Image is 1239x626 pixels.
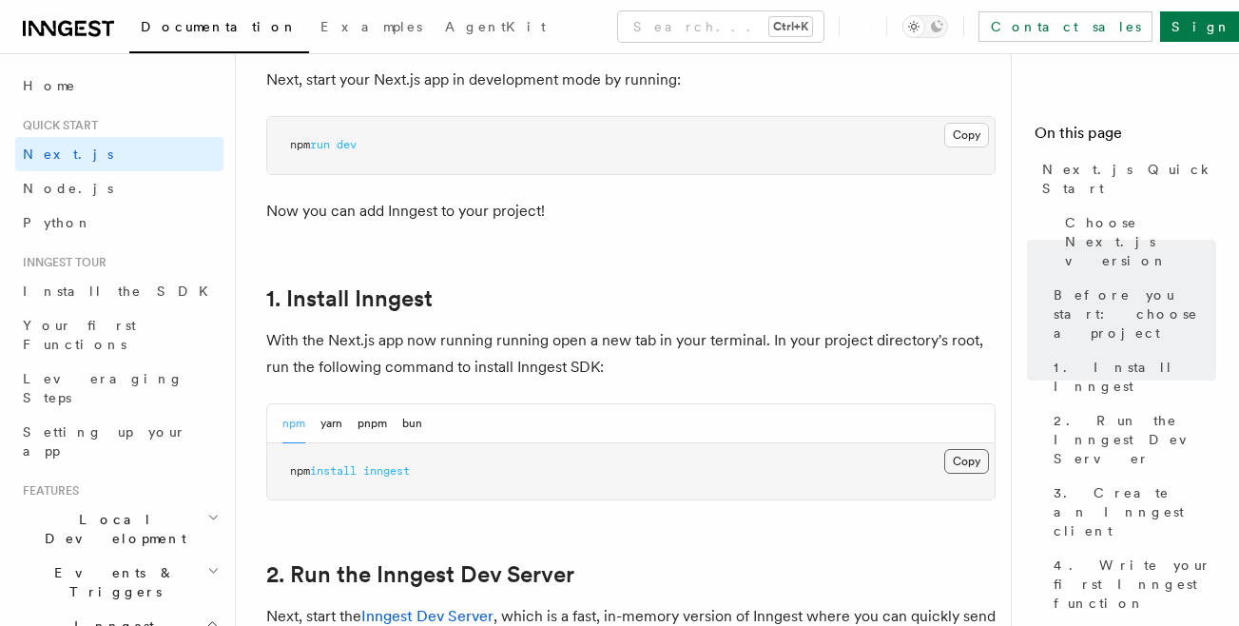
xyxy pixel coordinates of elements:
[1035,122,1216,152] h4: On this page
[320,19,422,34] span: Examples
[358,404,387,443] button: pnpm
[290,464,310,478] span: npm
[15,563,207,601] span: Events & Triggers
[15,137,223,171] a: Next.js
[15,362,223,415] a: Leveraging Steps
[15,68,223,103] a: Home
[402,404,422,443] button: bun
[23,424,186,459] span: Setting up your app
[1054,358,1216,396] span: 1. Install Inngest
[141,19,298,34] span: Documentation
[15,171,223,205] a: Node.js
[15,415,223,468] a: Setting up your app
[282,404,305,443] button: npm
[23,181,113,196] span: Node.js
[309,6,434,51] a: Examples
[266,327,996,381] p: With the Next.js app now running running open a new tab in your terminal. In your project directo...
[944,449,989,474] button: Copy
[337,138,357,151] span: dev
[266,67,996,93] p: Next, start your Next.js app in development mode by running:
[320,404,342,443] button: yarn
[15,556,223,609] button: Events & Triggers
[23,215,92,230] span: Python
[363,464,410,478] span: inngest
[23,371,184,405] span: Leveraging Steps
[266,285,433,312] a: 1. Install Inngest
[902,15,948,38] button: Toggle dark mode
[1057,205,1216,278] a: Choose Next.js version
[1054,483,1216,540] span: 3. Create an Inngest client
[266,561,574,588] a: 2. Run the Inngest Dev Server
[310,464,357,478] span: install
[618,11,823,42] button: Search...Ctrl+K
[1054,556,1216,613] span: 4. Write your first Inngest function
[1046,350,1216,403] a: 1. Install Inngest
[23,318,136,352] span: Your first Functions
[1046,476,1216,548] a: 3. Create an Inngest client
[1054,285,1216,342] span: Before you start: choose a project
[1035,152,1216,205] a: Next.js Quick Start
[129,6,309,53] a: Documentation
[1046,278,1216,350] a: Before you start: choose a project
[266,198,996,225] p: Now you can add Inngest to your project!
[1054,411,1216,468] span: 2. Run the Inngest Dev Server
[445,19,546,34] span: AgentKit
[23,76,76,95] span: Home
[1046,548,1216,620] a: 4. Write your first Inngest function
[15,483,79,499] span: Features
[1046,403,1216,476] a: 2. Run the Inngest Dev Server
[15,118,98,133] span: Quick start
[978,11,1152,42] a: Contact sales
[23,284,220,299] span: Install the SDK
[944,123,989,147] button: Copy
[23,147,113,162] span: Next.js
[1042,160,1216,198] span: Next.js Quick Start
[310,138,330,151] span: run
[15,502,223,556] button: Local Development
[15,308,223,362] a: Your first Functions
[769,17,812,36] kbd: Ctrl+K
[1065,213,1216,270] span: Choose Next.js version
[361,607,494,625] a: Inngest Dev Server
[15,205,223,240] a: Python
[15,510,207,548] span: Local Development
[434,6,557,51] a: AgentKit
[290,138,310,151] span: npm
[15,274,223,308] a: Install the SDK
[15,255,106,270] span: Inngest tour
